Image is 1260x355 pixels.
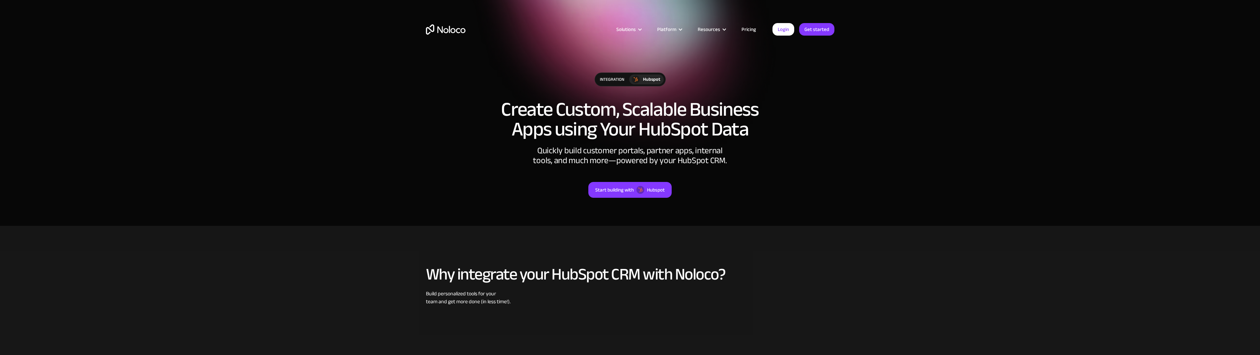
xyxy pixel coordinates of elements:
[595,73,629,86] div: integration
[426,290,834,306] div: Build personalized tools for your team and get more done (in less time!).
[649,25,689,34] div: Platform
[426,24,465,35] a: home
[733,25,764,34] a: Pricing
[799,23,834,36] a: Get started
[426,265,834,283] h2: Why integrate your HubSpot CRM with Noloco?
[531,146,729,165] div: Quickly build customer portals, partner apps, internal tools, and much more—powered by your HubSp...
[647,186,665,194] div: Hubspot
[608,25,649,34] div: Solutions
[426,100,834,139] h1: Create Custom, Scalable Business Apps using Your HubSpot Data
[595,186,634,194] div: Start building with
[643,76,660,83] div: Hubspot
[616,25,636,34] div: Solutions
[657,25,676,34] div: Platform
[698,25,720,34] div: Resources
[689,25,733,34] div: Resources
[772,23,794,36] a: Login
[588,182,672,198] a: Start building withHubspot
